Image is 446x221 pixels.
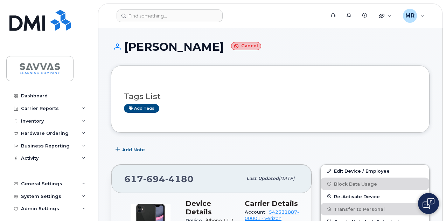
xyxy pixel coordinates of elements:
span: 694 [143,174,165,184]
span: Account [245,209,269,215]
button: Add Note [111,143,151,156]
a: Add tags [124,104,159,113]
h3: Device Details [186,199,236,216]
span: Re-Activate Device [334,194,380,199]
span: 617 [124,174,194,184]
h1: [PERSON_NAME] [111,41,430,53]
span: Last updated [246,176,279,181]
button: Transfer to Personal [321,203,429,215]
img: Open chat [423,198,434,209]
span: [DATE] [279,176,294,181]
button: Re-Activate Device [321,190,429,203]
small: Cancel [231,42,261,50]
button: Block Data Usage [321,178,429,190]
h3: Carrier Details [245,199,299,208]
h3: Tags List [124,92,417,101]
span: Add Note [122,146,145,153]
a: Edit Device / Employee [321,165,429,177]
span: 4180 [165,174,194,184]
